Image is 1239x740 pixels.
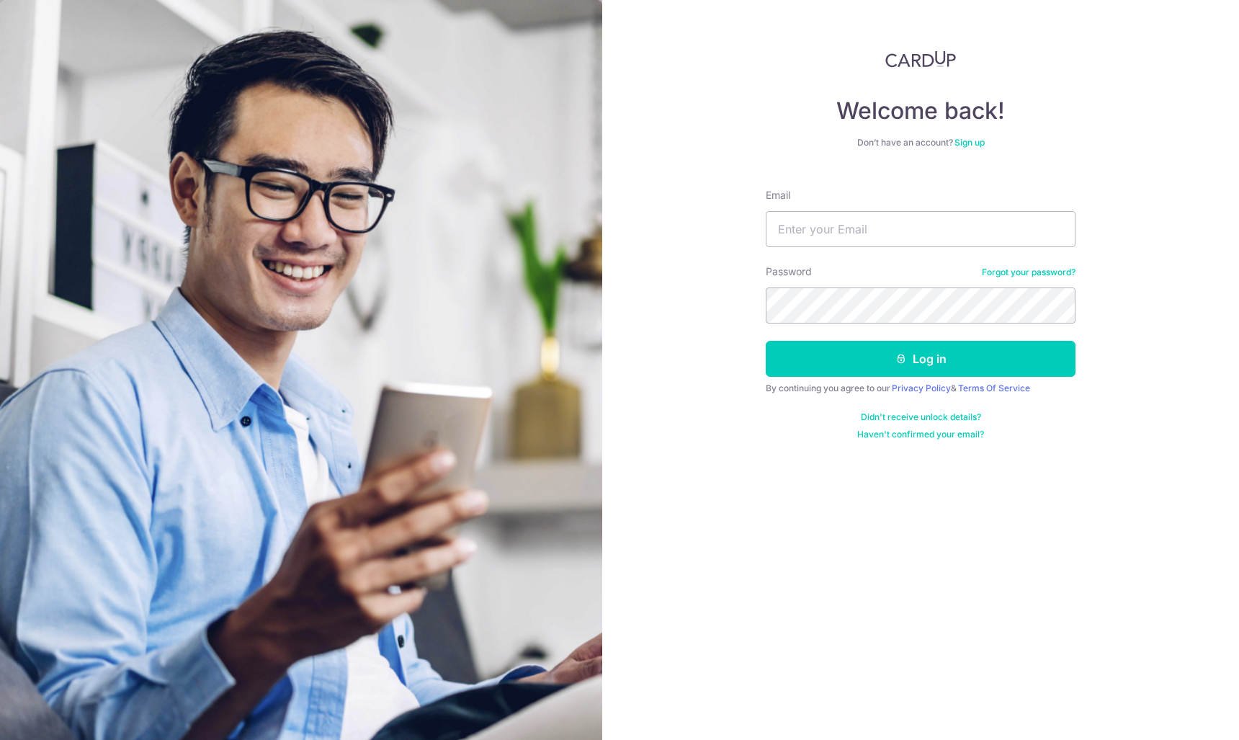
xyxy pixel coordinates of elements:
a: Forgot your password? [982,267,1075,278]
div: Don’t have an account? [766,137,1075,148]
label: Email [766,188,790,202]
img: CardUp Logo [885,50,956,68]
button: Log in [766,341,1075,377]
a: Terms Of Service [958,383,1030,393]
a: Didn't receive unlock details? [861,411,981,423]
a: Haven't confirmed your email? [857,429,984,440]
h4: Welcome back! [766,97,1075,125]
div: By continuing you agree to our & [766,383,1075,394]
input: Enter your Email [766,211,1075,247]
label: Password [766,264,812,279]
a: Sign up [954,137,985,148]
a: Privacy Policy [892,383,951,393]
